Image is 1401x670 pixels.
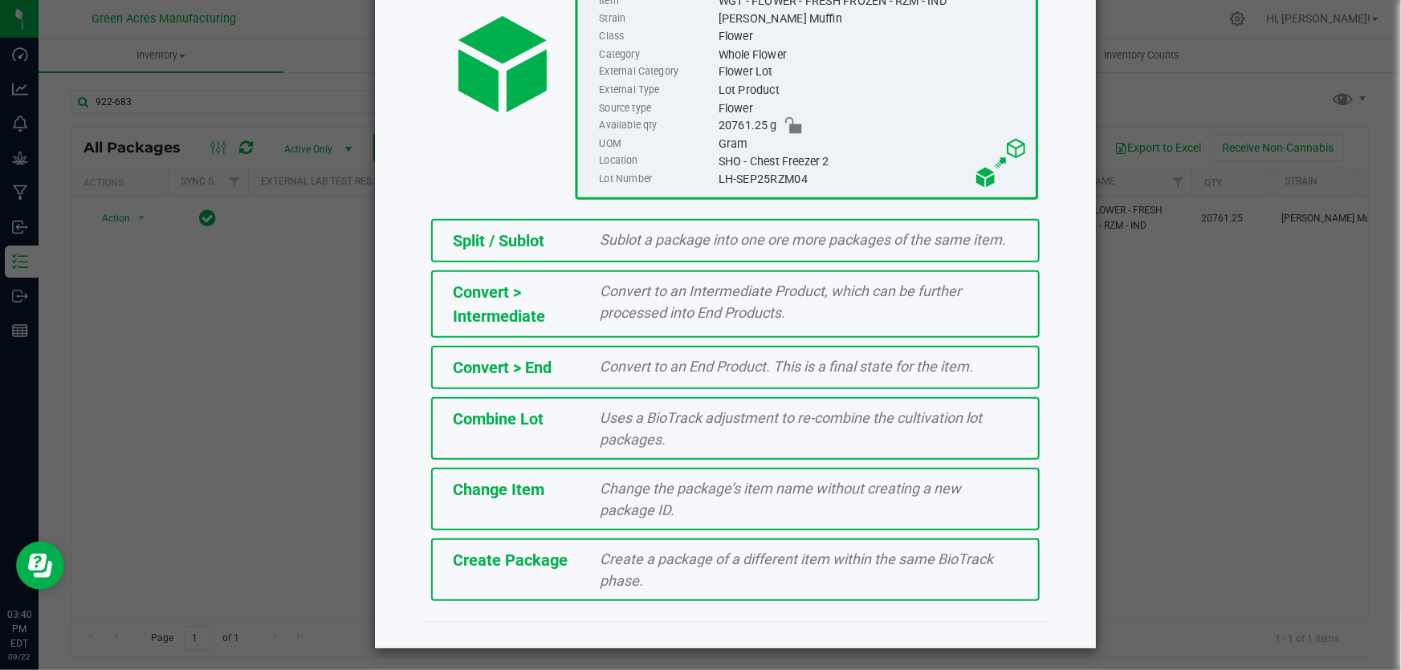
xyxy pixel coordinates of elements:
label: Strain [599,10,715,27]
div: Flower Lot [719,63,1028,81]
div: [PERSON_NAME] Muffin [719,10,1028,27]
div: Lot Product [719,81,1028,99]
span: Split / Sublot [453,231,544,250]
span: Convert to an Intermediate Product, which can be further processed into End Products. [601,282,962,321]
div: Flower [719,99,1028,117]
span: Convert > End [453,358,552,377]
span: Create Package [453,550,568,570]
span: Combine Lot [453,409,544,428]
span: Uses a BioTrack adjustment to re-combine the cultivation lot packages. [601,409,983,448]
label: External Category [599,63,715,81]
span: Convert to an End Product. This is a final state for the item. [601,358,974,375]
span: Sublot a package into one ore more packages of the same item. [601,231,1007,248]
div: LH-SEP25RZM04 [719,170,1028,188]
label: Available qty [599,117,715,135]
label: Category [599,46,715,63]
label: External Type [599,81,715,99]
label: Lot Number [599,170,715,188]
label: UOM [599,135,715,152]
label: Location [599,152,715,170]
div: SHO - Chest Freezer 2 [719,152,1028,170]
span: Create a package of a different item within the same BioTrack phase. [601,550,994,589]
label: Source type [599,99,715,117]
label: Class [599,28,715,46]
div: Flower [719,28,1028,46]
div: Whole Flower [719,46,1028,63]
span: Change Item [453,480,544,499]
span: Change the package’s item name without creating a new package ID. [601,480,962,518]
span: 20761.25 g [719,117,777,135]
span: Convert > Intermediate [453,282,545,326]
div: Gram [719,135,1028,152]
iframe: Resource center [16,542,64,590]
